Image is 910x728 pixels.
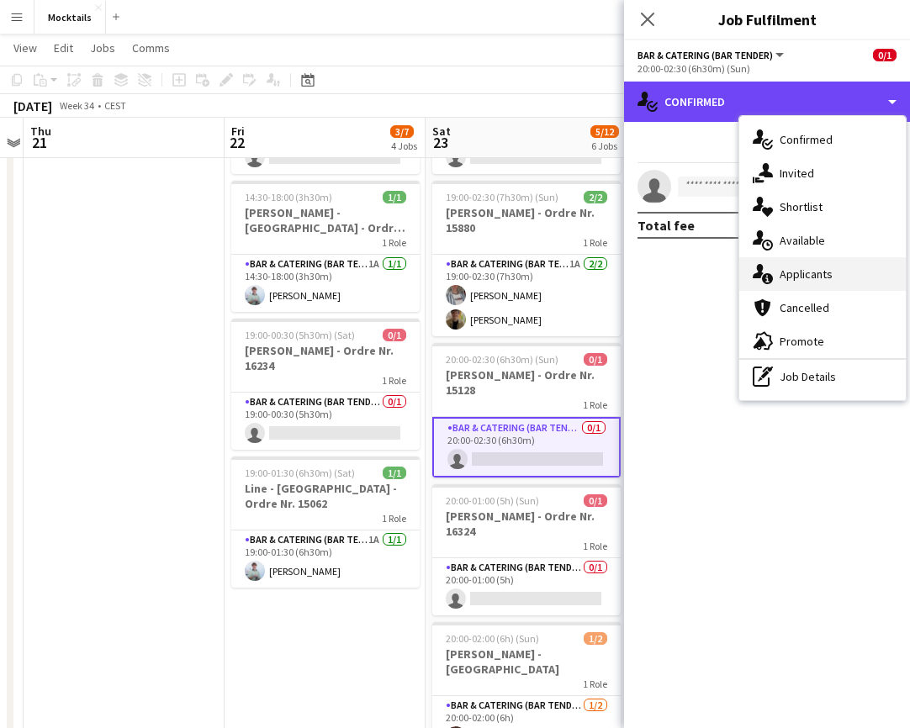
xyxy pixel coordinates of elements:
a: Comms [125,37,177,59]
span: 21 [28,133,51,152]
button: Mocktails [34,1,106,34]
span: 20:00-01:00 (5h) (Sun) [446,494,539,507]
span: Thu [30,124,51,139]
app-job-card: 14:30-18:00 (3h30m)1/1[PERSON_NAME] - [GEOGRAPHIC_DATA] - Ordre Nr. 158891 RoleBar & Catering (Ba... [231,181,420,312]
h3: [PERSON_NAME] - Ordre Nr. 15128 [432,367,621,398]
h3: [PERSON_NAME] - Ordre Nr. 16324 [432,509,621,539]
div: Confirmed [624,82,910,122]
span: 2/2 [584,191,607,203]
button: Bar & Catering (Bar Tender) [638,49,786,61]
span: 0/1 [873,49,897,61]
span: 0/1 [383,329,406,341]
span: Edit [54,40,73,55]
div: Invited [739,156,906,190]
app-card-role: Bar & Catering (Bar Tender)0/120:00-01:00 (5h) [432,558,621,615]
span: 1/2 [584,632,607,645]
span: View [13,40,37,55]
span: 1 Role [583,678,607,690]
div: Available [739,224,906,257]
app-card-role: Bar & Catering (Bar Tender)1A1/114:30-18:00 (3h30m)[PERSON_NAME] [231,255,420,312]
span: Week 34 [56,99,98,112]
span: Jobs [90,40,115,55]
h3: [PERSON_NAME] - [GEOGRAPHIC_DATA] - Ordre Nr. 15889 [231,205,420,235]
span: 14:30-18:00 (3h30m) [245,191,332,203]
h3: Line - [GEOGRAPHIC_DATA] - Ordre Nr. 15062 [231,481,420,511]
span: 1 Role [382,374,406,387]
span: 5/12 [590,125,619,138]
app-job-card: 20:00-02:30 (6h30m) (Sun)0/1[PERSON_NAME] - Ordre Nr. 151281 RoleBar & Catering (Bar Tender)0/120... [432,343,621,477]
span: 22 [229,133,245,152]
div: 4 Jobs [391,140,417,152]
app-card-role: Bar & Catering (Bar Tender)1A1/119:00-01:30 (6h30m)[PERSON_NAME] [231,530,420,588]
div: [DATE] [13,98,52,114]
span: 20:00-02:00 (6h) (Sun) [446,632,539,645]
h3: [PERSON_NAME] - Ordre Nr. 15880 [432,205,621,235]
span: 1 Role [583,540,607,552]
div: Shortlist [739,190,906,224]
a: View [7,37,44,59]
app-card-role: Bar & Catering (Bar Tender)0/119:00-00:30 (5h30m) [231,393,420,450]
span: 1/1 [383,467,406,479]
div: Cancelled [739,291,906,324]
span: Bar & Catering (Bar Tender) [638,49,773,61]
span: Comms [132,40,170,55]
div: Job Details [739,360,906,393]
span: Sat [432,124,451,139]
span: Fri [231,124,245,139]
app-job-card: 19:00-01:30 (6h30m) (Sat)1/1Line - [GEOGRAPHIC_DATA] - Ordre Nr. 150621 RoleBar & Catering (Bar T... [231,456,420,588]
h3: [PERSON_NAME] - [GEOGRAPHIC_DATA] [432,646,621,677]
h3: Job Fulfilment [624,8,910,30]
div: 6 Jobs [591,140,618,152]
span: 1 Role [382,236,406,249]
span: 23 [430,133,451,152]
span: 1 Role [583,398,607,411]
span: 1 Role [583,236,607,249]
span: 19:00-02:30 (7h30m) (Sun) [446,191,558,203]
a: Edit [47,37,80,59]
h3: [PERSON_NAME] - Ordre Nr. 16234 [231,343,420,373]
span: 20:00-02:30 (6h30m) (Sun) [446,353,558,366]
span: 19:00-01:30 (6h30m) (Sat) [245,467,355,479]
span: 1 Role [382,512,406,525]
div: CEST [104,99,126,112]
app-job-card: 19:00-02:30 (7h30m) (Sun)2/2[PERSON_NAME] - Ordre Nr. 158801 RoleBar & Catering (Bar Tender)1A2/2... [432,181,621,336]
div: Total fee [638,217,695,234]
span: 0/1 [584,494,607,507]
app-card-role: Bar & Catering (Bar Tender)1A2/219:00-02:30 (7h30m)[PERSON_NAME][PERSON_NAME] [432,255,621,336]
span: 19:00-00:30 (5h30m) (Sat) [245,329,355,341]
span: 3/7 [390,125,414,138]
app-job-card: 20:00-01:00 (5h) (Sun)0/1[PERSON_NAME] - Ordre Nr. 163241 RoleBar & Catering (Bar Tender)0/120:00... [432,484,621,615]
span: 0/1 [584,353,607,366]
a: Jobs [83,37,122,59]
div: Applicants [739,257,906,291]
app-job-card: 19:00-00:30 (5h30m) (Sat)0/1[PERSON_NAME] - Ordre Nr. 162341 RoleBar & Catering (Bar Tender)0/119... [231,319,420,450]
div: Promote [739,324,906,358]
div: Confirmed [739,123,906,156]
app-card-role: Bar & Catering (Bar Tender)0/120:00-02:30 (6h30m) [432,417,621,477]
span: 1/1 [383,191,406,203]
div: 20:00-02:30 (6h30m) (Sun) [638,62,897,75]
